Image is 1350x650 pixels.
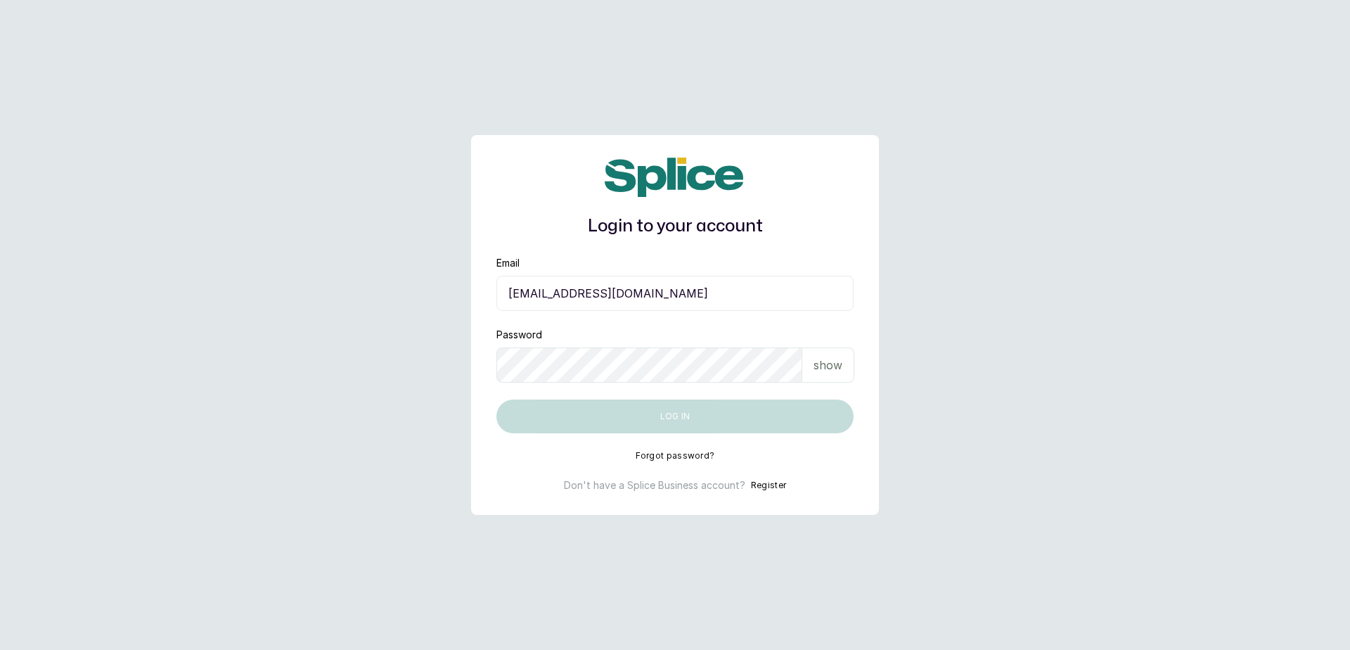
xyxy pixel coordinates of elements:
p: Don't have a Splice Business account? [564,478,745,492]
button: Log in [496,400,854,433]
button: Forgot password? [636,450,715,461]
label: Password [496,328,542,342]
p: show [814,357,842,374]
button: Register [751,478,786,492]
input: email@acme.com [496,276,854,311]
label: Email [496,256,520,270]
h1: Login to your account [496,214,854,239]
